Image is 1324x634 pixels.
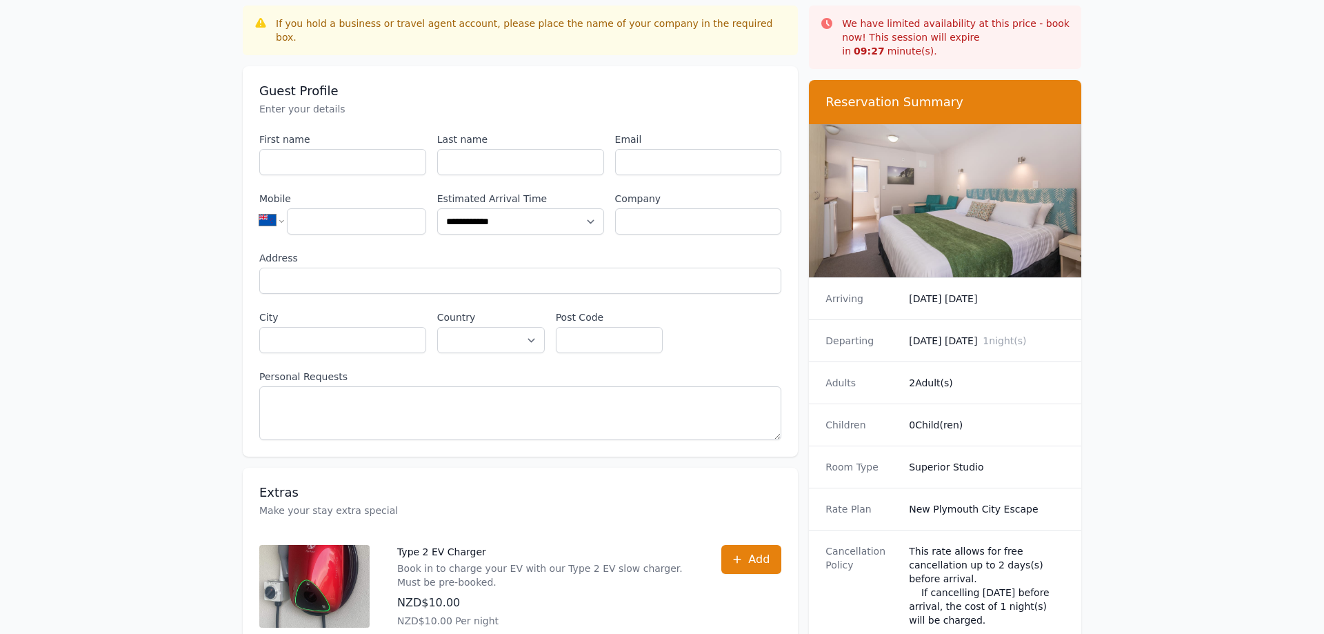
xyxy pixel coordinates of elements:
div: If you hold a business or travel agent account, please place the name of your company in the requ... [276,17,787,44]
dt: Rate Plan [825,502,898,516]
label: Email [615,132,782,146]
label: Mobile [259,192,426,206]
p: Type 2 EV Charger [397,545,694,559]
label: Estimated Arrival Time [437,192,604,206]
h3: Extras [259,484,781,501]
label: Last name [437,132,604,146]
img: Type 2 EV Charger [259,545,370,628]
dd: [DATE] [DATE] [909,292,1065,306]
p: Enter your details [259,102,781,116]
label: First name [259,132,426,146]
label: City [259,310,426,324]
span: 1 night(s) [983,335,1026,346]
label: Company [615,192,782,206]
span: Add [748,551,770,568]
dt: Children [825,418,898,432]
dd: 0 Child(ren) [909,418,1065,432]
p: Book in to charge your EV with our Type 2 EV slow charger. Must be pre-booked. [397,562,694,589]
dt: Arriving [825,292,898,306]
label: Country [437,310,545,324]
div: This rate allows for free cancellation up to 2 days(s) before arrival. If cancelling [DATE] befor... [909,544,1065,627]
dt: Departing [825,334,898,348]
p: We have limited availability at this price - book now! This session will expire in minute(s). [842,17,1070,58]
h3: Guest Profile [259,83,781,99]
p: Make your stay extra special [259,504,781,517]
dt: Room Type [825,460,898,474]
dt: Adults [825,376,898,390]
h3: Reservation Summary [825,94,1065,110]
label: Personal Requests [259,370,781,384]
dd: New Plymouth City Escape [909,502,1065,516]
p: NZD$10.00 Per night [397,614,694,628]
label: Address [259,251,781,265]
dd: Superior Studio [909,460,1065,474]
img: Superior Studio [809,124,1081,277]
dt: Cancellation Policy [825,544,898,627]
button: Add [721,545,781,574]
label: Post Code [556,310,663,324]
strong: 09 : 27 [854,46,885,57]
dd: 2 Adult(s) [909,376,1065,390]
dd: [DATE] [DATE] [909,334,1065,348]
p: NZD$10.00 [397,595,694,611]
